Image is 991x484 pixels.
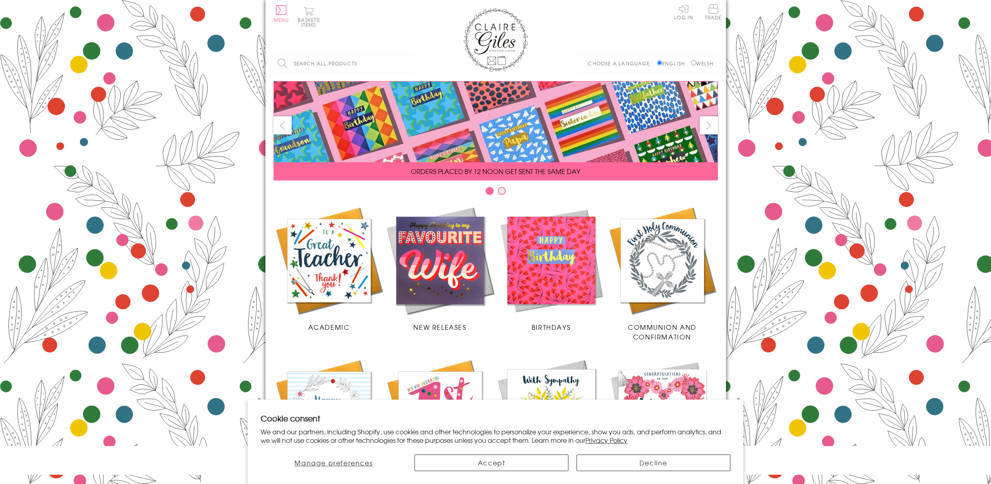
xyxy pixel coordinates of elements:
[588,60,655,67] p: Choose a language:
[261,455,406,471] button: Manage preferences
[407,54,415,73] input: Search
[261,427,730,444] p: We and our partners, including Shopify, use cookies and other technologies to personalize your ex...
[298,6,320,27] button: Basket0 items
[532,322,570,332] span: Birthdays
[705,4,722,21] a: Trade
[498,187,506,195] button: Carousel Page 2
[486,187,494,195] button: Carousel Page 1 (Current Slide)
[577,455,730,471] button: Decline
[657,60,689,67] label: English
[274,16,289,23] span: Menu
[607,205,718,342] a: Communion and Confirmation
[261,413,730,424] h2: Cookie consent
[411,166,580,176] span: ORDERS PLACED BY 12 NOON GET SENT THE SAME DAY
[274,186,718,199] div: Carousel Pagination
[308,322,350,332] span: Academic
[385,205,496,332] a: New Releases
[691,60,714,67] label: Welsh
[274,116,292,134] button: prev
[628,322,696,342] span: Communion and Confirmation
[496,205,607,332] a: Birthdays
[414,455,568,471] button: Accept
[585,435,627,445] a: Privacy Policy
[274,205,385,332] a: Academic
[301,16,320,28] span: 0 items
[674,4,693,20] a: Log In
[691,60,696,65] input: Welsh
[295,458,372,467] span: Manage preferences
[700,116,718,134] button: next
[413,322,466,332] span: New Releases
[274,5,289,22] button: Menu
[463,8,528,72] img: Claire Giles Greetings Cards
[705,4,722,20] span: Trade
[274,54,415,73] input: Search all products
[657,60,662,65] input: English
